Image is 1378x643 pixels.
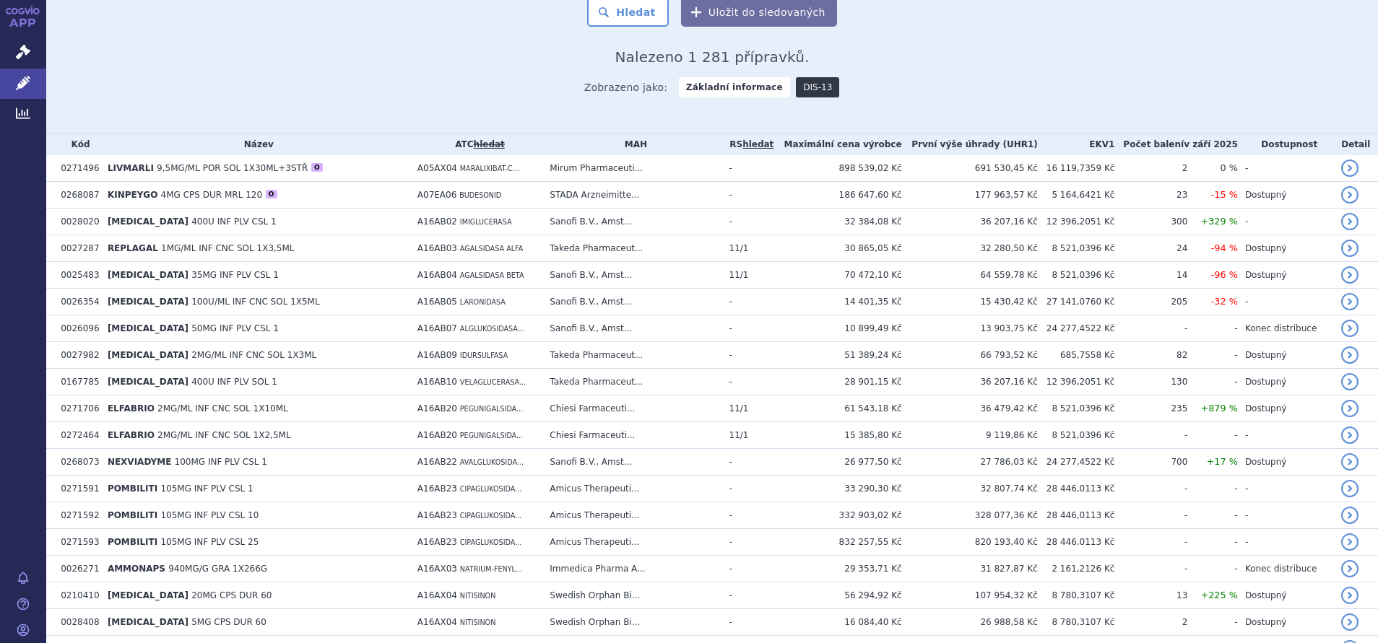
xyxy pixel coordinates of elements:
td: 12 396,2051 Kč [1038,369,1115,395]
span: 35MG INF PLV CSL 1 [191,270,279,280]
td: 14 401,35 Kč [774,289,902,315]
span: [MEDICAL_DATA] [108,216,188,227]
span: BUDESONID [459,191,501,199]
span: 11/1 [729,430,749,440]
td: Takeda Pharmaceut... [542,369,721,395]
td: - [722,209,775,235]
td: 0027982 [53,342,100,369]
span: 105MG INF PLV CSL 25 [160,537,259,547]
span: NATRIUM-FENYL... [460,565,522,573]
span: NEXVIADYME [108,457,171,467]
td: - [1187,342,1238,369]
td: Dostupný [1238,449,1334,476]
td: - [722,476,775,502]
td: Sanofi B.V., Amst... [542,209,721,235]
td: Mirum Pharmaceuti... [542,155,721,182]
th: ATC [410,134,543,155]
td: - [1238,209,1334,235]
a: vyhledávání obsahuje příliš mnoho ATC skupin [474,139,505,149]
td: 685,7558 Kč [1038,342,1115,369]
td: 32 807,74 Kč [902,476,1038,502]
td: 13 903,75 Kč [902,315,1038,342]
td: - [722,582,775,609]
td: 0271706 [53,395,100,422]
td: - [1238,422,1334,449]
span: [MEDICAL_DATA] [108,377,188,387]
span: 5MG CPS DUR 60 [191,617,266,627]
td: 2 161,2126 Kč [1038,556,1115,582]
td: 832 257,55 Kč [774,529,902,556]
td: 56 294,92 Kč [774,582,902,609]
td: 24 277,4522 Kč [1038,449,1115,476]
span: POMBILITI [108,510,157,520]
td: 700 [1114,449,1187,476]
th: MAH [542,134,721,155]
td: 0026354 [53,289,100,315]
span: 11/1 [729,243,749,253]
span: 11/1 [729,270,749,280]
td: Sanofi B.V., Amst... [542,262,721,289]
td: - [722,449,775,476]
td: 8 521,0396 Kč [1038,262,1115,289]
td: 0272464 [53,422,100,449]
a: detail [1341,159,1358,177]
td: Dostupný [1238,262,1334,289]
td: - [1187,529,1238,556]
td: 51 389,24 Kč [774,342,902,369]
th: Maximální cena výrobce [774,134,902,155]
td: 32 384,08 Kč [774,209,902,235]
td: 30 865,05 Kč [774,235,902,262]
td: 28 446,0113 Kč [1038,529,1115,556]
span: [MEDICAL_DATA] [108,270,188,280]
span: -94 % [1211,242,1238,253]
td: 23 [1114,182,1187,209]
td: 8 521,0396 Kč [1038,235,1115,262]
td: 205 [1114,289,1187,315]
span: -32 % [1211,296,1238,307]
td: 33 290,30 Kč [774,476,902,502]
td: 28 901,15 Kč [774,369,902,395]
span: LIVMARLI [108,163,154,173]
span: +329 % [1201,216,1238,227]
td: 0268087 [53,182,100,209]
span: AGALSIDASA BETA [460,271,524,279]
td: 28 446,0113 Kč [1038,502,1115,529]
td: - [722,529,775,556]
td: 64 559,78 Kč [902,262,1038,289]
td: 177 963,57 Kč [902,182,1038,209]
span: ELFABRIO [108,403,155,414]
td: 24 [1114,235,1187,262]
td: 70 472,10 Kč [774,262,902,289]
td: 36 207,16 Kč [902,369,1038,395]
span: v září 2025 [1184,139,1238,149]
span: AMMONAPS [108,564,165,574]
a: detail [1341,587,1358,604]
span: -15 % [1211,189,1238,200]
td: - [1187,609,1238,636]
a: detail [1341,427,1358,444]
span: ALGLUKOSIDASA... [460,325,524,333]
a: detail [1341,240,1358,257]
td: Takeda Pharmaceut... [542,235,721,262]
td: 0026096 [53,315,100,342]
td: 691 530,45 Kč [902,155,1038,182]
span: VELAGLUCERASA... [460,378,526,386]
td: - [722,502,775,529]
td: - [722,556,775,582]
span: AGALSIDASA ALFA [460,245,523,253]
span: PEGUNIGALSIDA... [460,405,523,413]
span: [MEDICAL_DATA] [108,323,188,333]
span: 0 % [1221,162,1238,173]
td: Dostupný [1238,395,1334,422]
td: 186 647,60 Kč [774,182,902,209]
td: - [1187,422,1238,449]
td: Immedica Pharma A... [542,556,721,582]
a: detail [1341,560,1358,577]
td: 0167785 [53,369,100,395]
span: LARONIDASA [460,298,506,306]
a: detail [1341,400,1358,417]
span: MARALIXIBAT-C... [460,165,519,172]
a: hledat [742,139,773,149]
td: - [1238,476,1334,502]
td: 8 521,0396 Kč [1038,422,1115,449]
